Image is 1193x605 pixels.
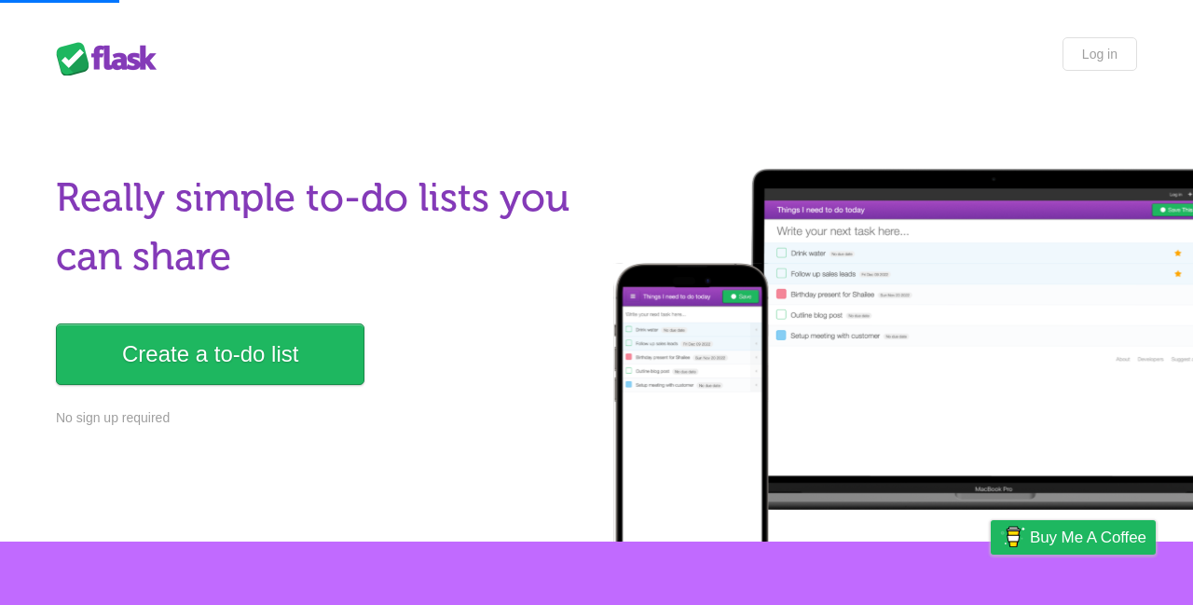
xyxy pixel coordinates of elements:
[56,323,364,385] a: Create a to-do list
[1030,521,1146,554] span: Buy me a coffee
[56,408,585,428] p: No sign up required
[991,520,1156,555] a: Buy me a coffee
[56,42,168,76] div: Flask Lists
[56,169,585,286] h1: Really simple to-do lists you can share
[1063,37,1137,71] a: Log in
[1000,521,1025,553] img: Buy me a coffee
